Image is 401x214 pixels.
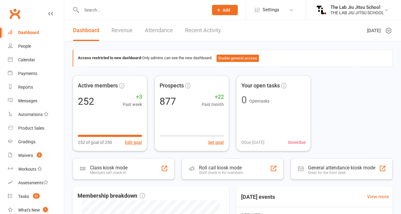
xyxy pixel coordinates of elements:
div: Messages [18,98,37,103]
div: Gradings [18,139,35,144]
a: Waivers 3 [8,149,64,162]
a: Recent Activity [185,20,221,41]
a: Assessments [8,176,64,190]
button: Set goal [208,139,224,146]
a: Revenue [111,20,133,41]
strong: Access restricted to new dashboard: [78,56,142,60]
span: Open tasks [249,99,270,104]
span: 0 overdue [288,139,306,146]
div: Only admins can see the new dashboard. [78,55,388,62]
a: Reports [8,80,64,94]
div: Waivers [18,153,33,158]
span: 0 Due [DATE] [241,139,264,146]
span: 1 [43,207,48,212]
div: Assessments [18,180,48,185]
div: The Lab Jiu Jitsu School [330,5,384,10]
div: General attendance kiosk mode [308,165,375,171]
div: What's New [18,208,40,212]
div: 0 [241,95,247,105]
span: [DATE] [367,27,381,34]
a: View more [367,193,389,200]
input: Search... [80,6,204,14]
div: Automations [18,112,43,117]
span: 23 [33,193,40,199]
a: Product Sales [8,121,64,135]
h3: [DATE] events [236,192,280,202]
span: +3 [123,93,142,101]
div: Members self check-in [90,171,128,175]
div: THE LAB JIU JITSU SCHOOL [330,10,384,15]
a: Attendance [145,20,173,41]
span: Membership breakdown [78,192,145,200]
div: Staff check-in for members [199,171,243,175]
div: Great for the front desk [308,171,375,175]
img: thumb_image1724036037.png [315,4,327,16]
a: Tasks 23 [8,190,64,203]
span: 3 [37,152,42,158]
a: Gradings [8,135,64,149]
span: Past week [123,101,142,108]
span: Active members [78,81,118,90]
div: Dashboard [18,30,39,35]
div: Calendar [18,57,35,62]
div: Roll call kiosk mode [199,165,243,171]
a: People [8,39,64,53]
a: Dashboard [73,20,99,41]
a: Workouts [8,162,64,176]
button: Edit goal [125,139,142,146]
div: Workouts [18,167,36,172]
button: Enable general access [217,55,259,62]
span: 252 of goal of 250 [78,139,112,146]
a: Clubworx [7,6,22,21]
div: Class kiosk mode [90,165,128,171]
span: Prospects [160,81,184,90]
span: Settings [263,3,279,17]
a: Messages [8,94,64,108]
div: Reports [18,85,33,90]
div: 252 [78,97,94,106]
div: Payments [18,71,37,76]
div: Tasks [18,194,29,199]
div: People [18,44,31,49]
span: +22 [202,93,224,101]
a: Payments [8,67,64,80]
div: 877 [160,97,176,106]
div: Product Sales [18,126,44,131]
span: Your open tasks [241,81,280,90]
span: Past month [202,101,224,108]
button: Add [212,5,238,15]
a: Dashboard [8,26,64,39]
a: Calendar [8,53,64,67]
a: Automations [8,108,64,121]
span: Add [223,8,230,12]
